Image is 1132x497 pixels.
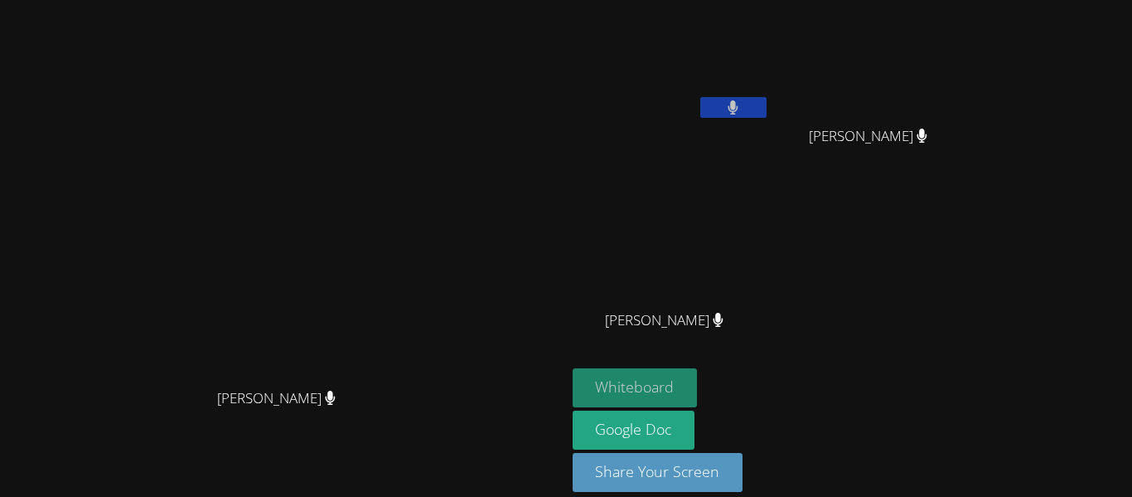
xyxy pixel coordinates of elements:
[573,453,743,492] button: Share Your Screen
[573,411,695,450] a: Google Doc
[605,309,723,333] span: [PERSON_NAME]
[573,368,698,407] button: Whiteboard
[217,387,336,411] span: [PERSON_NAME]
[809,124,927,149] span: [PERSON_NAME]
